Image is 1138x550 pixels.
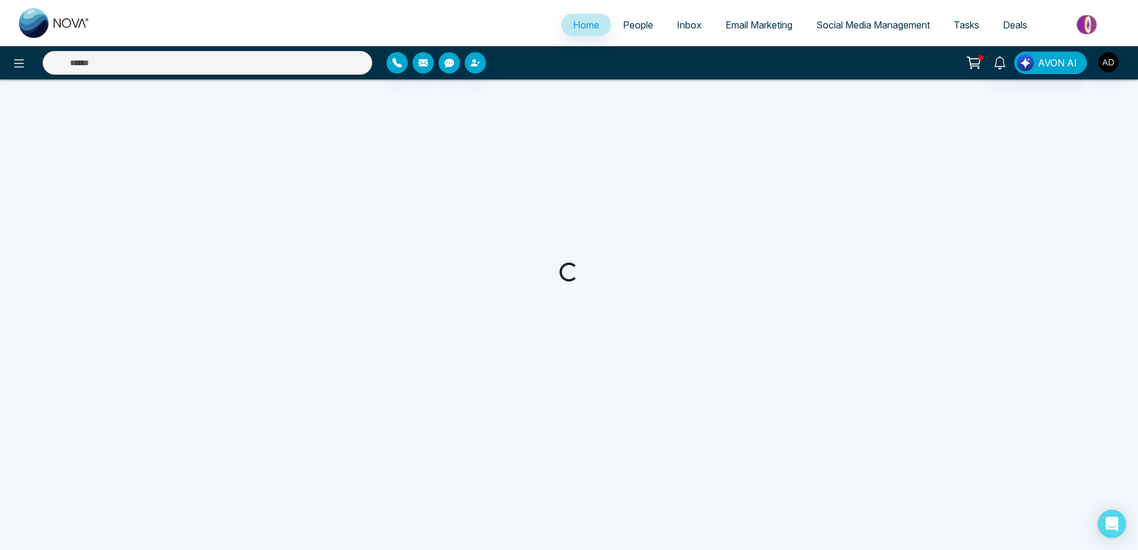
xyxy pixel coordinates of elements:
img: Lead Flow [1017,55,1034,71]
a: Deals [991,14,1039,36]
a: Home [561,14,611,36]
span: Home [573,19,599,31]
img: Market-place.gif [1045,11,1131,38]
span: Social Media Management [816,19,930,31]
a: Inbox [665,14,714,36]
img: User Avatar [1098,52,1118,72]
span: People [623,19,653,31]
a: Social Media Management [804,14,942,36]
a: People [611,14,665,36]
a: Tasks [942,14,991,36]
span: AVON AI [1038,56,1077,70]
a: Email Marketing [714,14,804,36]
img: Nova CRM Logo [19,8,90,38]
button: AVON AI [1014,52,1087,74]
span: Deals [1003,19,1027,31]
span: Tasks [954,19,979,31]
div: Open Intercom Messenger [1098,510,1126,538]
span: Inbox [677,19,702,31]
span: Email Marketing [725,19,792,31]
